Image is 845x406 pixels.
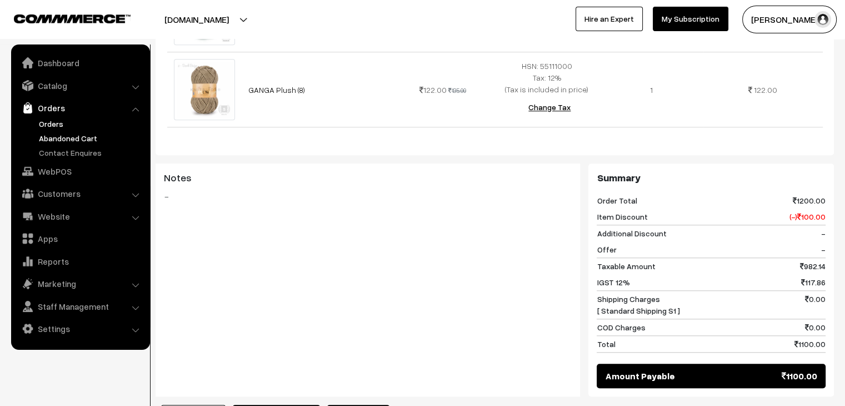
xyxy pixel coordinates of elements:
span: - [821,244,826,255]
span: Total [597,338,615,350]
span: 122.00 [754,85,777,95]
span: - [821,227,826,239]
strike: 135.00 [448,87,466,94]
img: user [814,11,831,28]
h3: Notes [164,172,572,184]
span: Taxable Amount [597,260,655,272]
span: 1 [650,85,653,95]
span: 122.00 [419,85,447,95]
span: HSN: 55111000 Tax: 12% (Tax is included in price) [505,61,588,94]
a: Customers [14,184,146,204]
span: 0.00 [805,321,826,333]
span: (-) 100.00 [789,211,826,222]
span: 1200.00 [793,195,826,206]
img: 8.jpg [174,59,235,120]
a: Orders [14,98,146,118]
img: tab_domain_overview_orange.svg [30,65,39,73]
a: GANGA Plush (8) [248,85,305,95]
img: logo_orange.svg [18,18,27,27]
span: 0.00 [805,293,826,316]
span: 1100.00 [794,338,826,350]
span: 982.14 [800,260,826,272]
div: Domain Overview [42,66,99,73]
div: Keywords by Traffic [123,66,187,73]
a: Settings [14,319,146,339]
blockquote: - [164,190,572,203]
span: Amount Payable [605,369,674,383]
span: Shipping Charges [ Standard Shipping S1 ] [597,293,679,316]
a: Hire an Expert [576,7,643,31]
button: Change Tax [519,95,579,120]
a: COMMMERCE [14,11,111,24]
a: Reports [14,251,146,271]
h3: Summary [597,172,826,184]
a: Website [14,206,146,226]
a: Dashboard [14,53,146,73]
a: Orders [36,118,146,130]
img: tab_keywords_by_traffic_grey.svg [111,65,119,73]
button: [DOMAIN_NAME] [126,6,268,33]
a: Staff Management [14,296,146,316]
img: COMMMERCE [14,14,131,23]
a: Contact Enquires [36,147,146,159]
div: Domain: [DOMAIN_NAME] [29,29,122,38]
a: My Subscription [653,7,728,31]
span: Order Total [597,195,637,206]
span: COD Charges [597,321,645,333]
button: [PERSON_NAME]… [742,6,837,33]
a: Catalog [14,76,146,96]
a: WebPOS [14,161,146,181]
div: v 4.0.25 [31,18,54,27]
span: 117.86 [801,276,826,288]
span: 1100.00 [782,369,817,383]
a: Apps [14,229,146,249]
span: Item Discount [597,211,647,222]
span: Offer [597,244,616,255]
img: website_grey.svg [18,29,27,38]
a: Marketing [14,274,146,294]
span: Additional Discount [597,227,666,239]
span: IGST 12% [597,276,629,288]
a: Abandoned Cart [36,132,146,144]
